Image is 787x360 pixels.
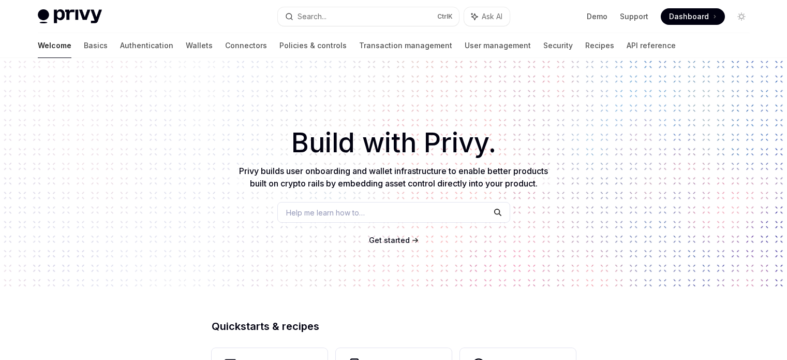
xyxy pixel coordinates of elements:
img: light logo [38,9,102,24]
button: Ask AI [464,7,510,26]
a: Authentication [120,33,173,58]
a: Basics [84,33,108,58]
span: Get started [369,236,410,244]
a: Policies & controls [279,33,347,58]
span: Privy builds user onboarding and wallet infrastructure to enable better products built on crypto ... [239,166,548,189]
a: Welcome [38,33,71,58]
a: API reference [627,33,676,58]
button: Search...CtrlK [278,7,459,26]
span: Ask AI [482,11,502,22]
a: Transaction management [359,33,452,58]
a: Connectors [225,33,267,58]
a: Demo [587,11,607,22]
a: Recipes [585,33,614,58]
a: User management [465,33,531,58]
div: Search... [298,10,326,23]
a: Dashboard [661,8,725,25]
span: Build with Privy. [291,134,496,152]
span: Quickstarts & recipes [212,321,319,332]
a: Wallets [186,33,213,58]
button: Toggle dark mode [733,8,750,25]
span: Help me learn how to… [286,207,365,218]
a: Security [543,33,573,58]
span: Dashboard [669,11,709,22]
a: Support [620,11,648,22]
span: Ctrl K [437,12,453,21]
a: Get started [369,235,410,246]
